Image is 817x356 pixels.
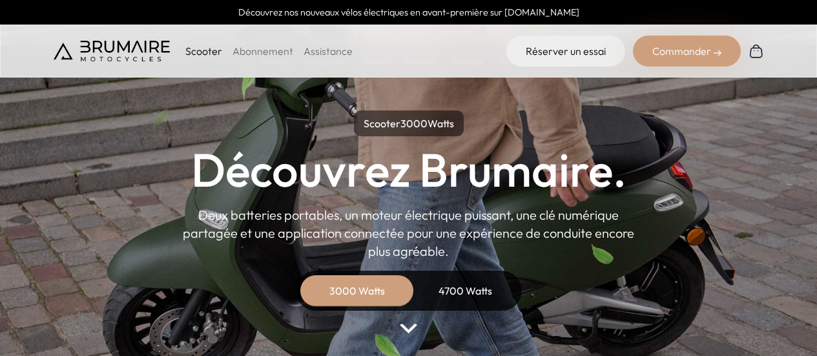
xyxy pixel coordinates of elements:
[185,43,222,59] p: Scooter
[354,110,464,136] p: Scooter Watts
[633,36,741,67] div: Commander
[183,206,635,260] p: Deux batteries portables, un moteur électrique puissant, une clé numérique partagée et une applic...
[414,275,517,306] div: 4700 Watts
[400,324,417,333] img: arrow-bottom.png
[400,117,428,130] span: 3000
[191,147,626,193] h1: Découvrez Brumaire.
[54,41,170,61] img: Brumaire Motocycles
[304,45,353,58] a: Assistance
[714,49,721,57] img: right-arrow-2.png
[749,43,764,59] img: Panier
[506,36,625,67] a: Réserver un essai
[305,275,409,306] div: 3000 Watts
[233,45,293,58] a: Abonnement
